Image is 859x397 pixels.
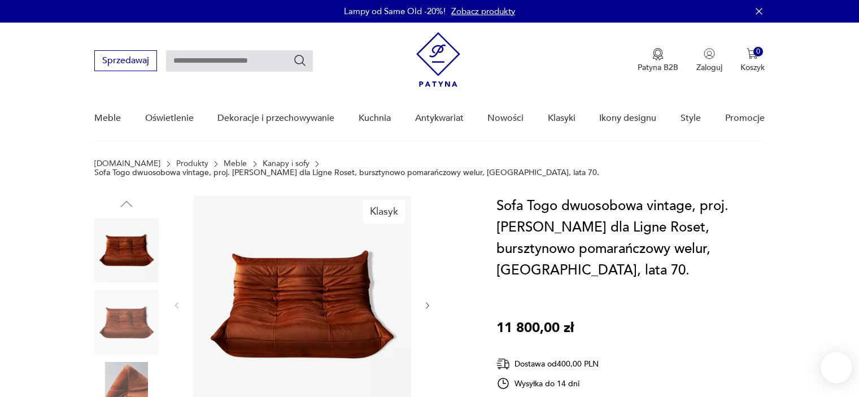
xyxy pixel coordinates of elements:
div: Dostawa od 400,00 PLN [496,357,599,371]
a: Antykwariat [415,97,464,140]
a: Style [681,97,701,140]
p: Zaloguj [696,62,722,73]
iframe: Smartsupp widget button [821,352,852,383]
a: Oświetlenie [145,97,194,140]
a: Promocje [725,97,765,140]
a: Kanapy i sofy [263,159,309,168]
a: Produkty [176,159,208,168]
img: Zdjęcie produktu Sofa Togo dwuosobowa vintage, proj. M. Ducaroy dla Ligne Roset, bursztynowo poma... [94,218,159,282]
img: Ikona dostawy [496,357,510,371]
p: Patyna B2B [638,62,678,73]
a: Meble [224,159,247,168]
button: Zaloguj [696,48,722,73]
a: Ikony designu [599,97,656,140]
a: Sprzedawaj [94,58,157,66]
img: Ikonka użytkownika [704,48,715,59]
a: Kuchnia [359,97,391,140]
div: Klasyk [363,200,405,224]
p: Sofa Togo dwuosobowa vintage, proj. [PERSON_NAME] dla Ligne Roset, bursztynowo pomarańczowy welur... [94,168,599,177]
div: Wysyłka do 14 dni [496,377,599,390]
a: Dekoracje i przechowywanie [217,97,334,140]
h1: Sofa Togo dwuosobowa vintage, proj. [PERSON_NAME] dla Ligne Roset, bursztynowo pomarańczowy welur... [496,195,765,281]
p: 11 800,00 zł [496,317,574,339]
img: Ikona koszyka [747,48,758,59]
div: 0 [753,47,763,56]
button: Sprzedawaj [94,50,157,71]
img: Ikona medalu [652,48,664,60]
img: Zdjęcie produktu Sofa Togo dwuosobowa vintage, proj. M. Ducaroy dla Ligne Roset, bursztynowo poma... [94,290,159,355]
p: Lampy od Same Old -20%! [344,6,446,17]
button: Szukaj [293,54,307,67]
button: Patyna B2B [638,48,678,73]
a: Zobacz produkty [451,6,515,17]
p: Koszyk [740,62,765,73]
button: 0Koszyk [740,48,765,73]
a: Nowości [487,97,524,140]
a: [DOMAIN_NAME] [94,159,160,168]
a: Ikona medaluPatyna B2B [638,48,678,73]
a: Meble [94,97,121,140]
img: Patyna - sklep z meblami i dekoracjami vintage [416,32,460,87]
a: Klasyki [548,97,575,140]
